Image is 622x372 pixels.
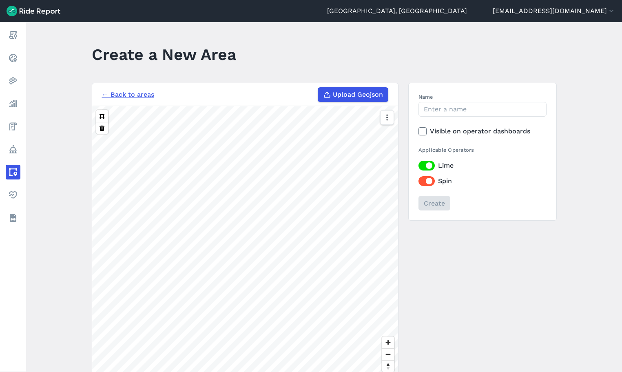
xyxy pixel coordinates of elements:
[418,126,547,136] label: Visible on operator dashboards
[382,360,394,372] button: Reset bearing to north
[382,348,394,360] button: Zoom out
[102,90,154,100] a: ← Back to areas
[6,51,20,65] a: Realtime
[6,210,20,225] a: Datasets
[6,96,20,111] a: Analyze
[493,6,615,16] button: [EMAIL_ADDRESS][DOMAIN_NAME]
[6,165,20,179] a: Areas
[92,43,236,66] h1: Create a New Area
[6,28,20,42] a: Report
[6,73,20,88] a: Heatmaps
[382,337,394,348] button: Zoom in
[418,93,547,101] label: Name
[327,6,467,16] a: [GEOGRAPHIC_DATA], [GEOGRAPHIC_DATA]
[333,90,383,100] span: Upload Geojson
[6,188,20,202] a: Health
[418,146,547,154] div: Applicable Operators
[418,161,547,170] label: Lime
[6,142,20,157] a: Policy
[96,110,108,122] button: Polygon tool (p)
[7,6,60,16] img: Ride Report
[96,122,108,134] button: Delete
[6,119,20,134] a: Fees
[418,176,547,186] label: Spin
[418,102,547,117] input: Enter a name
